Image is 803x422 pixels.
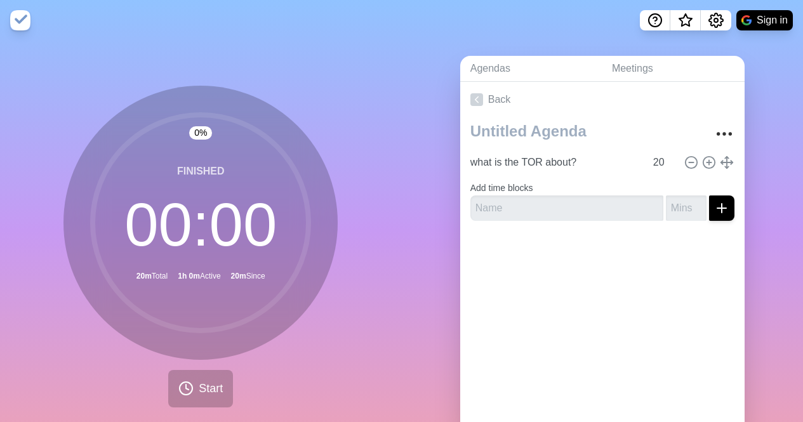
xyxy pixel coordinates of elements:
label: Add time blocks [470,183,533,193]
a: Agendas [460,56,602,82]
button: What’s new [670,10,701,30]
button: Sign in [736,10,793,30]
img: timeblocks logo [10,10,30,30]
img: google logo [741,15,752,25]
input: Mins [648,150,679,175]
button: Help [640,10,670,30]
input: Name [465,150,646,175]
button: Start [168,370,233,407]
span: Start [199,380,223,397]
a: Meetings [602,56,745,82]
button: Settings [701,10,731,30]
button: More [712,121,737,147]
input: Name [470,195,663,221]
a: Back [460,82,745,117]
input: Mins [666,195,707,221]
